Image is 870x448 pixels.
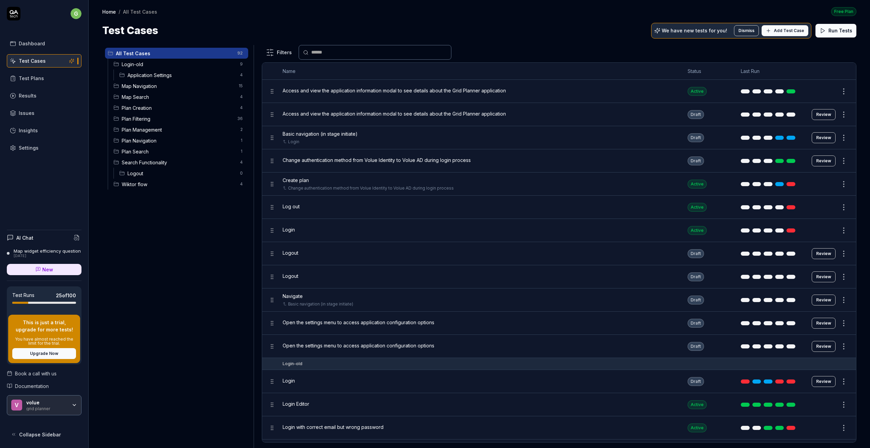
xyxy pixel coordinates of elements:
a: Test Plans [7,72,81,85]
span: 36 [235,115,245,123]
p: We have new tests for you! [662,28,727,33]
div: Results [19,92,36,99]
div: Draft [688,342,704,351]
span: 4 [237,158,245,166]
tr: Create planChange authentication method from Volue Identity to Volue AD during login processActive [262,173,856,196]
tr: LoginActive [262,219,856,242]
span: 92 [235,49,245,57]
span: 4 [237,180,245,188]
a: Review [812,295,836,305]
th: Name [276,63,681,80]
div: Drag to reorderLogin-old9 [111,59,248,70]
div: Draft [688,272,704,281]
h5: Test Runs [12,292,34,298]
button: Filters [262,46,296,59]
span: Login-old [122,61,236,68]
button: Edit [819,399,836,410]
th: Last Run [734,63,805,80]
div: Drag to reorderWiktor flow4 [111,179,248,190]
button: Review [812,341,836,352]
span: 4 [237,104,245,112]
p: This is just a trial, upgrade for more tests! [12,319,76,333]
span: Navigate [283,293,303,300]
button: Dismiss [734,25,759,36]
span: Logout [127,170,236,177]
span: Open the settings menu to access application configuration options [283,319,434,326]
span: Map Search [122,93,236,101]
div: Active [688,180,707,189]
button: Review [812,376,836,387]
button: Review [812,109,836,120]
div: Active [688,203,707,212]
span: 4 [237,93,245,101]
div: Login-old [283,361,302,367]
button: Review [812,155,836,166]
tr: Change authentication method from Volue Identity to Volue AD during login processDraftReview [262,149,856,173]
button: Edit [819,202,836,213]
div: Draft [688,377,704,386]
div: Insights [19,127,38,134]
div: Drag to reorderSearch Functionality4 [111,157,248,168]
div: Settings [19,144,39,151]
div: Dashboard [19,40,45,47]
div: Draft [688,249,704,258]
span: Login Editor [283,400,309,407]
div: Drag to reorderPlan Management2 [111,124,248,135]
button: Add Test Case [762,25,808,36]
a: Change authentication method from Volue Identity to Volue AD during login process [288,185,454,191]
span: Plan Search [122,148,236,155]
span: 2 [237,125,245,134]
div: All Test Cases [123,8,157,15]
tr: LogoutDraftReview [262,242,856,265]
div: Test Plans [19,75,44,82]
span: Log out [283,203,300,210]
tr: Open the settings menu to access application configuration optionsDraftReview [262,312,856,335]
tr: NavigateBasic navigation (in stage initiate)DraftReview [262,288,856,312]
button: Edit [819,225,836,236]
tr: Access and view the application information modal to see details about the Grid Planner applicati... [262,80,856,103]
button: Edit [819,86,836,97]
span: Login with correct email but wrong password [283,423,384,431]
tr: Login EditorActive [262,393,856,416]
div: Active [688,400,707,409]
a: Home [102,8,116,15]
a: Book a call with us [7,370,81,377]
button: vvoluegrid planner [7,395,81,416]
span: 4 [237,71,245,79]
span: 1 [237,136,245,145]
span: Plan Filtering [122,115,233,122]
a: Documentation [7,383,81,390]
div: Active [688,423,707,432]
tr: Access and view the application information modal to see details about the Grid Planner applicati... [262,103,856,126]
button: Review [812,271,836,282]
h4: AI Chat [16,234,33,241]
div: Active [688,226,707,235]
span: Login [283,377,295,384]
span: Basic navigation (in stage initiate) [283,130,358,137]
div: Issues [19,109,34,117]
a: New [7,264,81,275]
span: Map Navigation [122,83,235,90]
button: Edit [819,422,836,433]
a: Settings [7,141,81,154]
a: Issues [7,106,81,120]
a: Login [288,139,299,145]
div: volue [26,400,67,406]
span: Wiktor flow [122,181,236,188]
button: Review [812,248,836,259]
span: Collapse Sidebar [19,431,61,438]
button: Review [812,132,836,143]
button: Free Plan [831,7,856,16]
span: All Test Cases [116,50,233,57]
span: Change authentication method from Volue Identity to Volue AD during login process [283,156,471,164]
p: You have almost reached the limit for the trial. [12,337,76,345]
div: Map widget efficiency question [14,248,81,254]
span: 1 [237,147,245,155]
div: [DATE] [14,254,81,258]
button: g [71,7,81,20]
div: Draft [688,296,704,304]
